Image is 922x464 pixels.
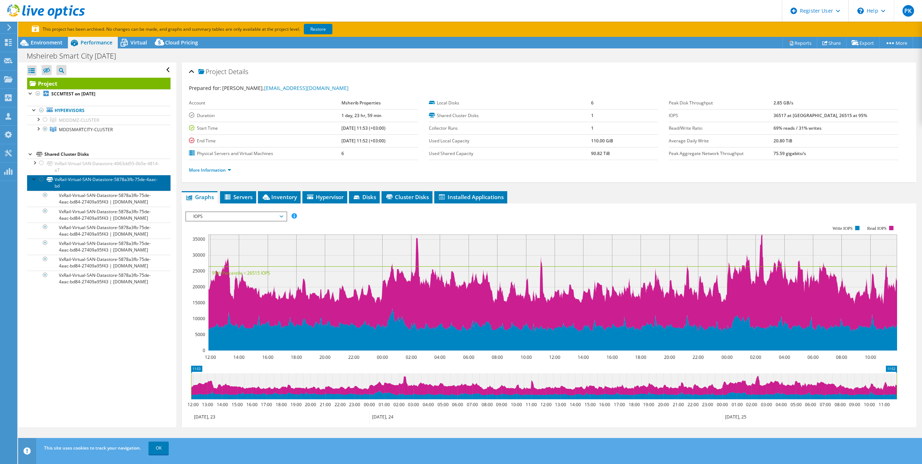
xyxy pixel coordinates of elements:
span: IOPS [190,212,283,221]
a: VxRail-Virtual-SAN-Datastore-5878a3fb-75de-4aac-bd [27,175,171,191]
text: 15:00 [584,401,595,408]
b: 110.00 GiB [591,138,613,144]
b: 2.85 GB/s [774,100,793,106]
text: 10:00 [863,401,875,408]
label: Peak Disk Throughput [669,99,773,107]
label: Collector Runs [429,125,591,132]
span: Performance [81,39,112,46]
span: Cloud Pricing [165,39,198,46]
text: 10:00 [865,354,876,360]
a: MDDSMARTCITY-CLUSTER [27,125,171,134]
text: 20:00 [664,354,675,360]
a: VxRail-Virtual-SAN-Datastore-5878a3fb-75de-4aac-bd84-27409a95f43 | [DOMAIN_NAME] [27,223,171,239]
text: 14:00 [577,354,589,360]
label: Local Disks [429,99,591,107]
text: 22:00 [687,401,698,408]
text: 05:00 [437,401,448,408]
b: 1 [591,125,594,131]
span: Inventory [262,193,297,201]
text: 18:00 [628,401,639,408]
a: Export [846,37,880,48]
b: [DATE] 11:52 (+03:00) [341,138,385,144]
text: 23:00 [349,401,360,408]
text: 06:00 [807,354,818,360]
span: MDDSMARTCITY-CLUSTER [59,126,113,133]
b: 69% reads / 31% writes [774,125,822,131]
text: Read IOPS [867,226,887,231]
a: VxRail-Virtual-SAN-Datastore-5878a3fb-75de-4aac-bd84-27409a95f43 | [DOMAIN_NAME] [27,271,171,287]
text: 00:00 [363,401,375,408]
text: 12:00 [204,354,216,360]
text: 20:00 [319,354,330,360]
a: Reports [783,37,817,48]
span: Cluster Disks [385,193,429,201]
text: 04:00 [434,354,445,360]
text: 05:00 [790,401,801,408]
span: Servers [224,193,253,201]
text: 09:00 [849,401,860,408]
a: [EMAIL_ADDRESS][DOMAIN_NAME] [264,85,349,91]
text: 07:00 [466,401,478,408]
text: 13:00 [202,401,213,408]
text: 08:00 [834,401,845,408]
text: 06:00 [463,354,474,360]
text: 19:00 [643,401,654,408]
text: 21:00 [319,401,331,408]
b: SCCMTEST on [DATE] [51,91,95,97]
text: 10:00 [520,354,531,360]
label: Read/Write Ratio [669,125,773,132]
label: Duration [189,112,341,119]
a: More Information [189,167,231,173]
label: Prepared for: [189,85,221,91]
span: Disks [353,193,376,201]
label: Shared Cluster Disks [429,112,591,119]
text: 02:00 [393,401,404,408]
text: 15000 [193,300,205,306]
a: OK [148,442,169,455]
a: SCCMTEST on [DATE] [27,89,171,99]
text: 22:00 [348,354,359,360]
text: 17:00 [613,401,625,408]
span: MDDDMZ-CLUSTER [59,117,99,123]
text: 03:00 [408,401,419,408]
b: 20.80 TiB [774,138,792,144]
text: 22:00 [334,401,345,408]
text: 01:00 [731,401,742,408]
a: Project [27,78,171,89]
a: More [879,37,913,48]
text: 22:00 [692,354,703,360]
a: Restore [304,24,332,34]
a: VxRail-Virtual-SAN-Datastore-5878a3fb-75de-4aac-bd84-27409a95f43 | [DOMAIN_NAME] [27,191,171,207]
text: 07:00 [819,401,831,408]
span: Details [228,67,248,76]
b: 6 [591,100,594,106]
span: Virtual [130,39,147,46]
text: 12:00 [187,401,198,408]
span: Project [198,68,227,76]
a: VxRail-Virtual-SAN-Datastore-5878a3fb-75de-4aac-bd84-27409a95f43 | [DOMAIN_NAME] [27,239,171,254]
h1: Msheireb Smart City [DATE] [23,52,127,60]
text: 00:00 [376,354,388,360]
text: 02:00 [746,401,757,408]
span: [PERSON_NAME], [222,85,349,91]
label: IOPS [669,112,773,119]
text: 95th Percentile = 26515 IOPS [212,270,270,276]
p: This project has been archived. No changes can be made, and graphs and summary tables are only av... [32,25,386,33]
text: 19:00 [290,401,301,408]
text: 00:00 [721,354,732,360]
text: 20:00 [658,401,669,408]
text: 20:00 [305,401,316,408]
text: 10:00 [510,401,522,408]
text: 18:00 [290,354,302,360]
a: MDDDMZ-CLUSTER [27,115,171,125]
label: Average Daily Write [669,137,773,145]
text: 16:00 [246,401,257,408]
text: 18:00 [275,401,286,408]
text: 12:00 [549,354,560,360]
span: Environment [31,39,63,46]
span: This site uses cookies to track your navigation. [44,445,141,451]
text: 02:00 [405,354,417,360]
text: 15:00 [231,401,242,408]
a: VxRail-Virtual-SAN-Datastore-5878a3fb-75de-4aac-bd84-27409a95f43 | [DOMAIN_NAME] [27,255,171,271]
text: 02:00 [750,354,761,360]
